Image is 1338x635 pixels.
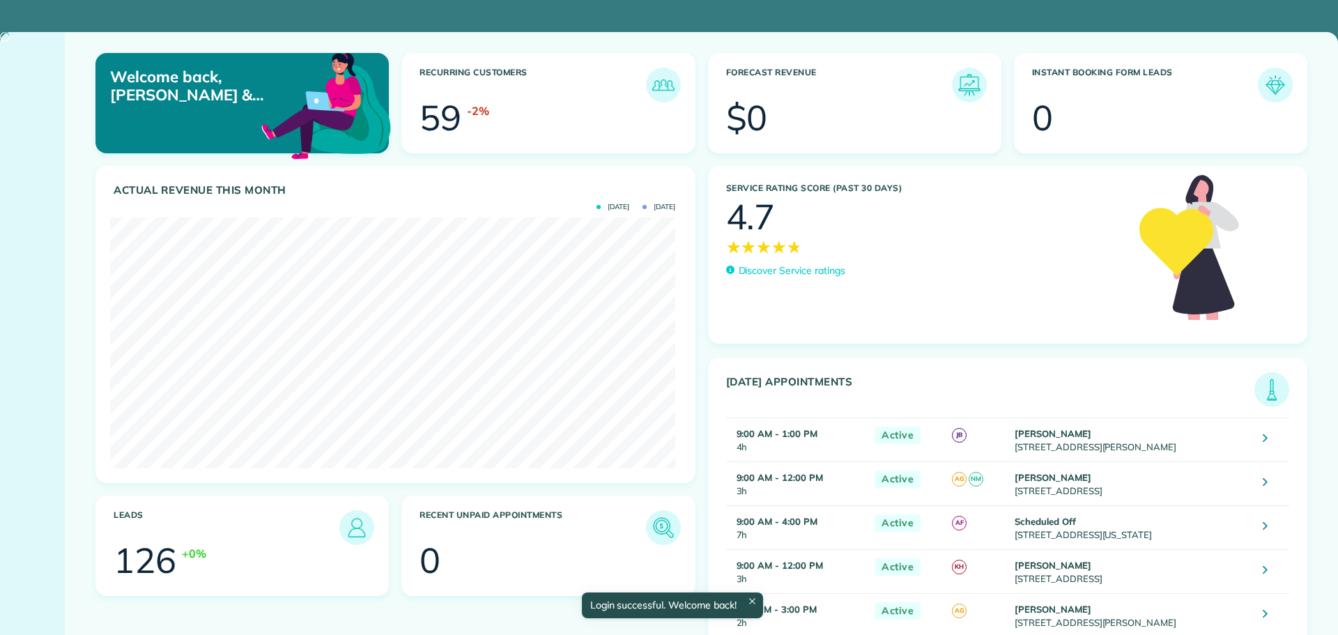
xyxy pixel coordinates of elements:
[875,558,921,576] span: Active
[969,472,983,487] span: NM
[649,71,677,99] img: icon_recurring_customers-cf858462ba22bcd05b5a5880d41d6543d210077de5bb9ebc9590e49fd87d84ed.png
[952,428,967,443] span: JB
[737,428,817,439] strong: 9:00 AM - 1:00 PM
[952,604,967,618] span: AG
[114,184,681,197] h3: Actual Revenue this month
[952,560,967,574] span: KH
[771,234,787,259] span: ★
[1032,68,1258,102] h3: Instant Booking Form Leads
[649,514,677,542] img: icon_unpaid_appointments-47b8ce3997adf2238b356f14209ab4cced10bd1f174958f3ca8f1d0dd7fffeee.png
[420,100,461,135] div: 59
[581,592,762,618] div: Login successful. Welcome back!
[110,68,295,105] p: Welcome back, [PERSON_NAME] & [PERSON_NAME]!
[955,71,983,99] img: icon_forecast_revenue-8c13a41c7ed35a8dcfafea3cbb826a0462acb37728057bba2d056411b612bbbe.png
[420,68,645,102] h3: Recurring Customers
[1011,418,1252,461] td: [STREET_ADDRESS][PERSON_NAME]
[726,263,845,278] a: Discover Service ratings
[1015,560,1091,571] strong: [PERSON_NAME]
[643,204,675,211] span: [DATE]
[420,510,645,545] h3: Recent unpaid appointments
[1258,376,1286,404] img: icon_todays_appointments-901f7ab196bb0bea1936b74009e4eb5ffbc2d2711fa7634e0d609ed5ef32b18b.png
[1261,71,1289,99] img: icon_form_leads-04211a6a04a5b2264e4ee56bc0799ec3eb69b7e499cbb523a139df1d13a81ae0.png
[875,514,921,532] span: Active
[726,199,776,234] div: 4.7
[114,543,176,578] div: 126
[756,234,771,259] span: ★
[875,602,921,620] span: Active
[875,427,921,444] span: Active
[420,543,440,578] div: 0
[726,234,741,259] span: ★
[737,516,817,527] strong: 9:00 AM - 4:00 PM
[737,604,817,615] strong: 1:00 PM - 3:00 PM
[737,560,823,571] strong: 9:00 AM - 12:00 PM
[1032,100,1053,135] div: 0
[1015,604,1091,615] strong: [PERSON_NAME]
[787,234,802,259] span: ★
[1015,472,1091,483] strong: [PERSON_NAME]
[875,470,921,488] span: Active
[182,545,206,562] div: +0%
[343,514,371,542] img: icon_leads-1bed01f49abd5b7fead27621c3d59655bb73ed531f8eeb49469d10e621d6b896.png
[1011,505,1252,549] td: [STREET_ADDRESS][US_STATE]
[739,263,845,278] p: Discover Service ratings
[726,461,868,505] td: 3h
[1015,516,1076,527] strong: Scheduled Off
[1011,461,1252,505] td: [STREET_ADDRESS]
[726,549,868,593] td: 3h
[726,68,952,102] h3: Forecast Revenue
[1011,549,1252,593] td: [STREET_ADDRESS]
[737,472,823,483] strong: 9:00 AM - 12:00 PM
[726,183,1125,193] h3: Service Rating score (past 30 days)
[741,234,756,259] span: ★
[467,102,489,119] div: -2%
[1015,428,1091,439] strong: [PERSON_NAME]
[952,472,967,487] span: AG
[597,204,629,211] span: [DATE]
[726,376,1255,407] h3: [DATE] Appointments
[726,505,868,549] td: 7h
[952,516,967,530] span: AF
[726,100,768,135] div: $0
[114,510,339,545] h3: Leads
[259,37,394,172] img: dashboard_welcome-42a62b7d889689a78055ac9021e634bf52bae3f8056760290aed330b23ab8690.png
[726,418,868,461] td: 4h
